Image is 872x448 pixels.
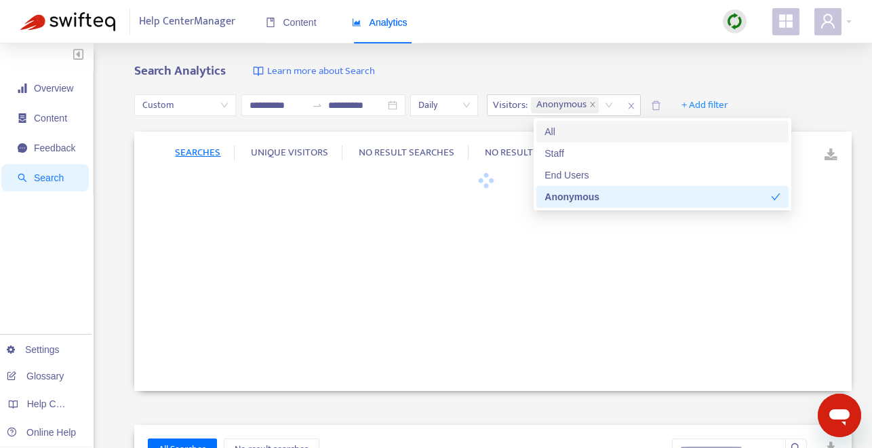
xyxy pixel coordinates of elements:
span: signal [18,83,27,93]
span: user [820,13,836,29]
span: Custom [142,95,228,115]
span: Feedback [34,143,75,153]
span: Content [266,17,317,28]
span: SEARCHES [175,144,220,161]
span: appstore [778,13,794,29]
span: container [18,113,27,123]
span: search [18,173,27,183]
span: Daily [418,95,470,115]
iframe: Button to launch messaging window [818,394,861,437]
span: Overview [34,83,73,94]
a: Glossary [7,371,64,381]
span: NO RESULT SEARCHES [359,144,454,161]
a: Learn more about Search [253,64,375,79]
span: Anonymous [536,97,587,113]
img: Swifteq [20,12,115,31]
img: sync.dc5367851b00ba804db3.png [726,13,743,30]
a: Online Help [7,427,76,438]
span: close [622,98,640,114]
b: Search Analytics [134,60,226,81]
img: image-link [253,66,264,77]
span: message [18,143,27,153]
span: Content [34,113,67,124]
span: delete [651,100,661,111]
span: + Add filter [681,97,728,113]
span: Anonymous [531,97,599,113]
span: swap-right [312,100,323,111]
span: CONVERSION [587,144,645,161]
span: area-chart [352,18,361,27]
span: to [312,100,323,111]
span: Learn more about Search [267,64,375,79]
span: Visitors : [488,95,530,115]
span: close [589,101,596,109]
button: + Add filter [671,94,738,116]
span: book [266,18,275,27]
a: Settings [7,344,60,355]
span: NO RESULT RATE [485,144,557,161]
span: UNIQUE VISITORS [251,144,328,161]
span: Help Centers [27,398,83,409]
span: TICKETS CREATED [688,144,765,161]
span: Search [34,172,64,183]
span: Help Center Manager [139,9,235,35]
span: Analytics [352,17,408,28]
